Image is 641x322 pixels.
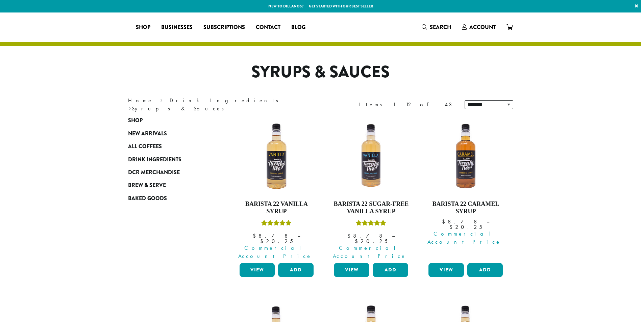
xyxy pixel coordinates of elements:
span: New Arrivals [128,130,167,138]
a: Drink Ingredients [170,97,283,104]
a: Search [416,22,457,33]
img: SF-VANILLA-300x300.png [332,117,410,195]
a: New Arrivals [128,127,209,140]
bdi: 8.78 [253,232,291,239]
button: Add [373,263,408,277]
span: Shop [128,116,143,125]
a: Baked Goods [128,192,209,205]
div: Rated 5.00 out of 5 [261,219,292,229]
span: Contact [256,23,280,32]
span: All Coffees [128,142,162,151]
bdi: 8.78 [347,232,386,239]
button: Add [467,263,503,277]
a: Barista 22 Vanilla SyrupRated 5.00 out of 5 Commercial Account Price [238,117,316,260]
span: – [392,232,395,239]
a: Barista 22 Sugar-Free Vanilla SyrupRated 5.00 out of 5 Commercial Account Price [332,117,410,260]
span: Subscriptions [203,23,245,32]
a: Shop [130,22,156,33]
span: Commercial Account Price [424,230,504,246]
span: Brew & Serve [128,181,166,190]
span: $ [355,238,361,245]
h1: Syrups & Sauces [123,62,518,82]
a: All Coffees [128,140,209,153]
span: › [129,102,131,113]
bdi: 20.25 [449,223,482,231]
a: View [428,263,464,277]
a: Barista 22 Caramel Syrup Commercial Account Price [427,117,504,260]
img: CARAMEL-1-300x300.png [427,117,504,195]
span: Drink Ingredients [128,156,181,164]
h4: Barista 22 Sugar-Free Vanilla Syrup [332,200,410,215]
span: Baked Goods [128,194,167,203]
span: $ [442,218,448,225]
a: Home [128,97,153,104]
span: Commercial Account Price [329,244,410,260]
span: – [297,232,300,239]
a: Get started with our best seller [309,3,373,9]
bdi: 20.25 [355,238,388,245]
span: $ [253,232,258,239]
span: $ [260,238,266,245]
a: View [240,263,275,277]
span: $ [449,223,455,231]
span: Blog [291,23,305,32]
a: Shop [128,114,209,127]
span: › [160,94,163,105]
h4: Barista 22 Vanilla Syrup [238,200,316,215]
img: VANILLA-300x300.png [238,117,315,195]
bdi: 8.78 [442,218,480,225]
button: Add [278,263,314,277]
span: Shop [136,23,150,32]
nav: Breadcrumb [128,97,311,113]
span: Search [430,23,451,31]
span: $ [347,232,353,239]
a: Brew & Serve [128,179,209,192]
a: DCR Merchandise [128,166,209,179]
div: Rated 5.00 out of 5 [356,219,386,229]
span: – [487,218,489,225]
span: Account [469,23,496,31]
h4: Barista 22 Caramel Syrup [427,200,504,215]
bdi: 20.25 [260,238,293,245]
span: Businesses [161,23,193,32]
a: Drink Ingredients [128,153,209,166]
span: Commercial Account Price [235,244,316,260]
a: View [334,263,369,277]
div: Items 1-12 of 43 [359,101,454,109]
span: DCR Merchandise [128,168,180,177]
